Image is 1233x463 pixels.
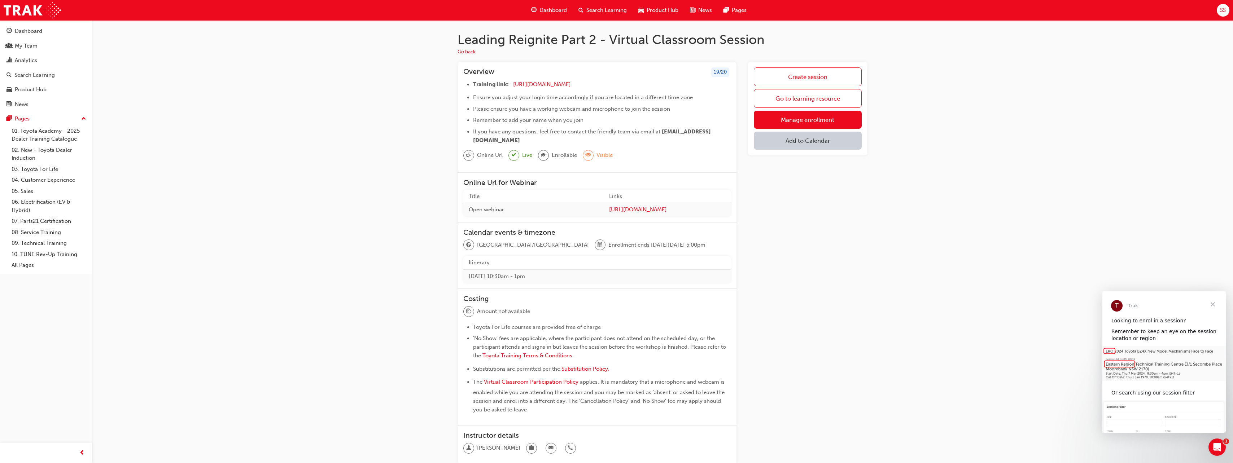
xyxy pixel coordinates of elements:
span: news-icon [6,101,12,108]
a: 03. Toyota For Life [9,164,89,175]
a: Go to learning resource [754,89,862,108]
iframe: Intercom live chat message [1102,291,1226,433]
span: Dashboard [539,6,567,14]
div: Product Hub [15,85,47,94]
span: Ensure you adjust your login time accordingly if you are located in a different time zone [473,94,693,101]
span: Amount not available [477,307,530,316]
a: car-iconProduct Hub [633,3,684,18]
span: Toyota For Life courses are provided free of charge [473,324,601,330]
a: Create session [754,67,862,86]
td: [DATE] 10:30am - 1pm [463,269,731,283]
a: 04. Customer Experience [9,175,89,186]
div: Dashboard [15,27,42,35]
span: prev-icon [79,449,85,458]
a: 09. Technical Training [9,238,89,249]
a: news-iconNews [684,3,718,18]
span: pages-icon [723,6,729,15]
span: eye-icon [586,151,591,160]
span: email-icon [548,444,554,453]
div: Search Learning [14,71,55,79]
a: 05. Sales [9,186,89,197]
div: Analytics [15,56,37,65]
span: tick-icon [512,151,516,160]
span: pages-icon [6,116,12,122]
a: Analytics [3,54,89,67]
span: Open webinar [469,206,504,213]
button: SS [1217,4,1229,17]
button: DashboardMy TeamAnalyticsSearch LearningProduct HubNews [3,23,89,112]
span: graduationCap-icon [541,151,546,160]
div: 19 / 20 [711,67,729,77]
a: 01. Toyota Academy - 2025 Dealer Training Catalogue [9,125,89,145]
span: news-icon [690,6,695,15]
a: Toyota Training Terms & Conditions [482,352,572,359]
span: guage-icon [6,28,12,35]
span: If you have any questions, feel free to contact the friendly team via email at [473,128,660,135]
a: 06. Electrification (EV & Hybrid) [9,197,89,216]
button: Go back [458,48,476,56]
div: News [15,100,29,109]
a: [URL][DOMAIN_NAME] [513,81,571,88]
span: Live [522,151,532,159]
a: Search Learning [3,69,89,82]
a: pages-iconPages [718,3,752,18]
iframe: Intercom live chat [1208,438,1226,456]
span: search-icon [578,6,583,15]
span: News [698,6,712,14]
span: 1 [1223,438,1229,444]
img: Trak [4,2,61,18]
span: 'No Show' fees are applicable, where the participant does not attend on the scheduled day, or the... [473,335,727,359]
span: SS [1220,6,1226,14]
span: guage-icon [531,6,537,15]
span: [PERSON_NAME] [477,444,520,452]
span: globe-icon [466,241,471,250]
h1: Leading Reignite Part 2 - Virtual Classroom Session [458,32,867,48]
span: calendar-icon [598,241,603,250]
a: My Team [3,39,89,53]
h3: Overview [463,67,494,77]
span: Substitutions are permitted per the [473,366,560,372]
span: Product Hub [647,6,678,14]
span: [URL][DOMAIN_NAME] [609,206,725,214]
th: Title [463,190,604,203]
span: Training link: [473,81,509,88]
span: man-icon [466,444,471,453]
span: Enrollment ends [DATE][DATE] 5:00pm [608,241,705,249]
h3: Calendar events & timezone [463,228,731,237]
span: [EMAIL_ADDRESS][DOMAIN_NAME] [473,128,711,144]
span: Pages [732,6,747,14]
span: [GEOGRAPHIC_DATA]/[GEOGRAPHIC_DATA] [477,241,589,249]
span: Enrollable [552,151,577,159]
a: 10. TUNE Rev-Up Training [9,249,89,260]
a: Manage enrollment [754,111,862,129]
span: up-icon [81,114,86,124]
a: Substitution Policy. [561,366,609,372]
span: search-icon [6,72,12,79]
a: search-iconSearch Learning [573,3,633,18]
th: Links [604,190,731,203]
a: Product Hub [3,83,89,96]
span: applies. It is mandatory that a microphone and webcam is enabled while you are attending the sess... [473,379,726,413]
h3: Costing [463,295,731,303]
h3: Instructor details [463,431,731,440]
span: car-icon [638,6,644,15]
div: Pages [15,115,30,123]
button: Pages [3,112,89,125]
th: Itinerary [463,256,731,269]
span: The [473,379,482,385]
span: phone-icon [568,444,573,453]
span: chart-icon [6,57,12,64]
button: Add to Calendar [754,132,862,150]
a: Virtual Classroom Participation Policy [484,379,578,385]
a: All Pages [9,260,89,271]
